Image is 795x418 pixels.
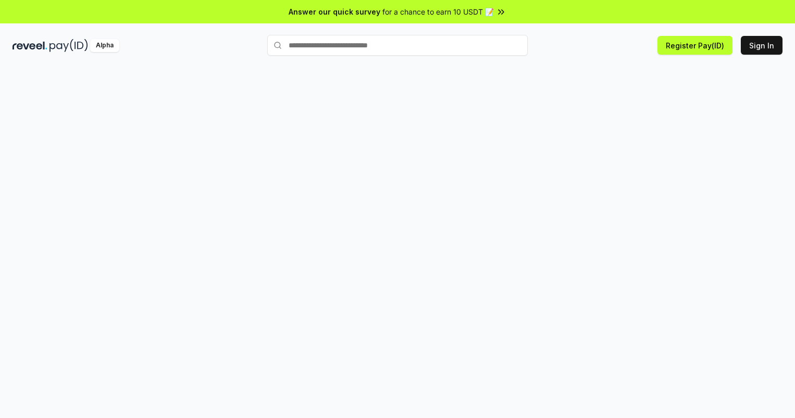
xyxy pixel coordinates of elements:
[657,36,732,55] button: Register Pay(ID)
[13,39,47,52] img: reveel_dark
[741,36,782,55] button: Sign In
[90,39,119,52] div: Alpha
[289,6,380,17] span: Answer our quick survey
[382,6,494,17] span: for a chance to earn 10 USDT 📝
[49,39,88,52] img: pay_id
